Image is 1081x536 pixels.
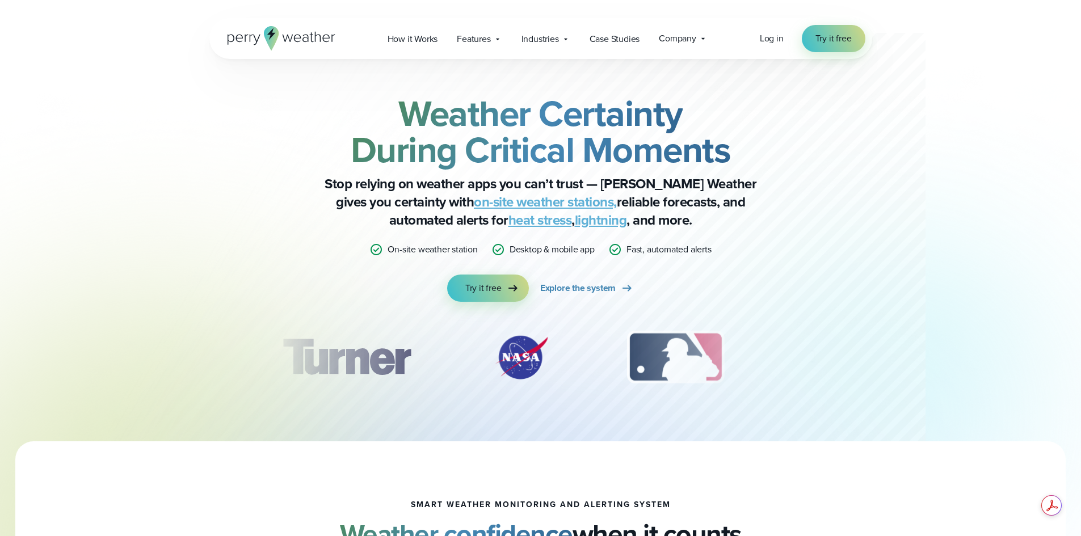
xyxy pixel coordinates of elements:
[447,275,529,302] a: Try it free
[474,192,617,212] a: on-site weather stations,
[508,210,572,230] a: heat stress
[575,210,627,230] a: lightning
[616,329,735,386] div: 3 of 12
[659,32,696,45] span: Company
[580,27,650,50] a: Case Studies
[457,32,490,46] span: Features
[411,500,671,509] h1: smart weather monitoring and alerting system
[482,329,561,386] div: 2 of 12
[266,329,427,386] div: 1 of 12
[388,243,477,256] p: On-site weather station
[616,329,735,386] img: MLB.svg
[815,32,852,45] span: Try it free
[465,281,502,295] span: Try it free
[590,32,640,46] span: Case Studies
[378,27,448,50] a: How it Works
[540,275,634,302] a: Explore the system
[521,32,559,46] span: Industries
[482,329,561,386] img: NASA.svg
[510,243,595,256] p: Desktop & mobile app
[790,329,881,386] div: 4 of 12
[266,329,815,391] div: slideshow
[388,32,438,46] span: How it Works
[351,87,731,176] strong: Weather Certainty During Critical Moments
[760,32,784,45] a: Log in
[802,25,865,52] a: Try it free
[626,243,712,256] p: Fast, automated alerts
[314,175,768,229] p: Stop relying on weather apps you can’t trust — [PERSON_NAME] Weather gives you certainty with rel...
[540,281,616,295] span: Explore the system
[266,329,427,386] img: Turner-Construction_1.svg
[790,329,881,386] img: PGA.svg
